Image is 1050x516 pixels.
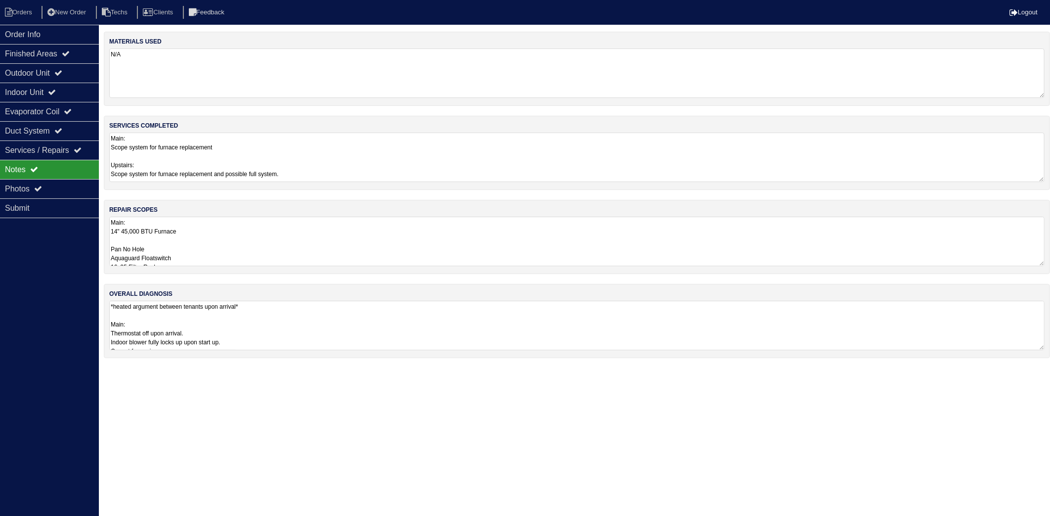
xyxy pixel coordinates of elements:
li: Techs [96,6,135,19]
a: Clients [137,8,181,16]
label: materials used [109,37,162,46]
li: New Order [42,6,94,19]
label: repair scopes [109,205,158,214]
textarea: N/A [109,48,1045,98]
li: Clients [137,6,181,19]
textarea: Main: 14" 45,000 BTU Furnace Pan No Hole Aquaguard Floatswitch 16x25 Filter Rack 2- Filters 2- 1/... [109,217,1045,266]
textarea: *heated argument between tenants upon arrival* Main: Thermostat off upon arrival. Indoor blower f... [109,301,1045,350]
label: overall diagnosis [109,289,173,298]
li: Feedback [183,6,232,19]
label: services completed [109,121,178,130]
a: New Order [42,8,94,16]
a: Logout [1009,8,1038,16]
a: Techs [96,8,135,16]
textarea: Main: Scope system for furnace replacement Upstairs: Scope system for furnace replacement and pos... [109,133,1045,182]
